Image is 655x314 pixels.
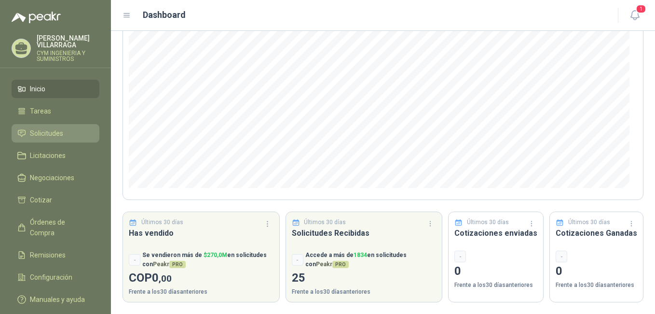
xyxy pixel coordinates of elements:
[30,217,90,238] span: Órdenes de Compra
[332,261,349,268] span: PRO
[141,218,183,227] p: Últimos 30 días
[12,146,99,165] a: Licitaciones
[12,124,99,143] a: Solicitudes
[354,252,367,258] span: 1834
[37,50,99,62] p: CYM INGENIERIA Y SUMINISTROS
[37,35,99,48] p: [PERSON_NAME] VILLARRAGA
[292,287,437,297] p: Frente a los 30 días anteriores
[30,250,66,260] span: Remisiones
[30,150,66,161] span: Licitaciones
[556,227,637,239] h3: Cotizaciones Ganadas
[292,254,303,266] div: -
[142,251,273,269] p: Se vendieron más de en solicitudes con
[556,281,637,290] p: Frente a los 30 días anteriores
[30,106,51,116] span: Tareas
[12,80,99,98] a: Inicio
[30,272,72,283] span: Configuración
[568,218,610,227] p: Últimos 30 días
[454,281,537,290] p: Frente a los 30 días anteriores
[305,251,437,269] p: Accede a más de en solicitudes con
[204,252,227,258] span: $ 270,0M
[12,12,61,23] img: Logo peakr
[143,8,186,22] h1: Dashboard
[292,227,437,239] h3: Solicitudes Recibidas
[454,262,537,281] p: 0
[556,251,567,262] div: -
[467,218,509,227] p: Últimos 30 días
[292,269,437,287] p: 25
[626,7,643,24] button: 1
[454,251,466,262] div: -
[304,218,346,227] p: Últimos 30 días
[12,213,99,242] a: Órdenes de Compra
[12,246,99,264] a: Remisiones
[636,4,646,14] span: 1
[169,261,186,268] span: PRO
[12,169,99,187] a: Negociaciones
[129,287,273,297] p: Frente a los 30 días anteriores
[30,128,63,139] span: Solicitudes
[12,268,99,286] a: Configuración
[12,191,99,209] a: Cotizar
[12,290,99,309] a: Manuales y ayuda
[316,261,349,268] span: Peakr
[129,254,140,266] div: -
[30,172,74,183] span: Negociaciones
[30,84,45,94] span: Inicio
[454,227,537,239] h3: Cotizaciones enviadas
[12,102,99,120] a: Tareas
[159,273,172,284] span: ,00
[30,195,52,205] span: Cotizar
[556,262,637,281] p: 0
[153,261,186,268] span: Peakr
[129,227,273,239] h3: Has vendido
[152,271,172,285] span: 0
[129,269,273,287] p: COP
[30,294,85,305] span: Manuales y ayuda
